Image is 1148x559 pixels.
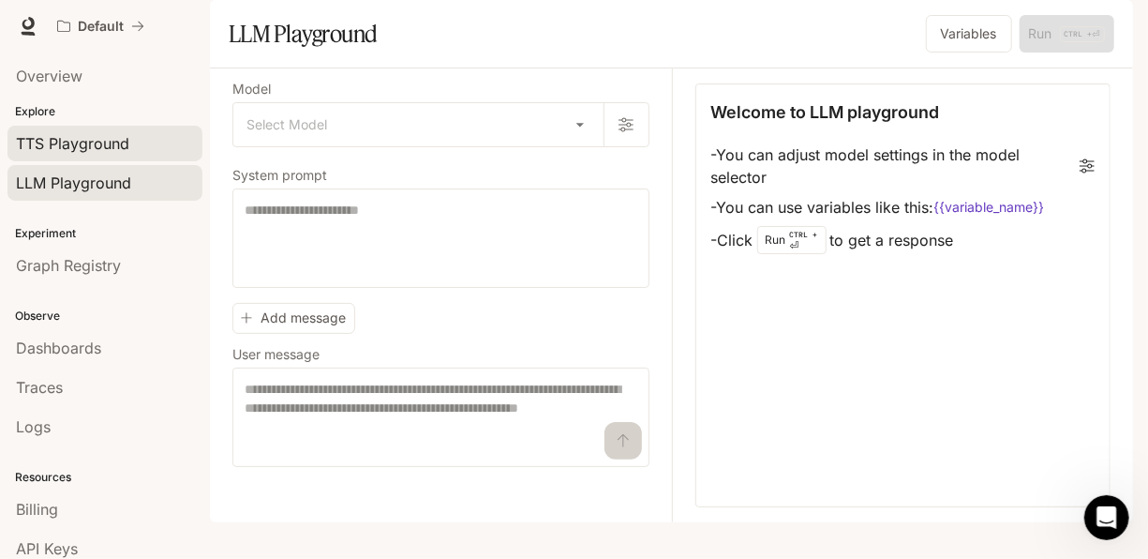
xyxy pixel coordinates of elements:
p: Welcome to LLM playground [711,99,940,125]
p: System prompt [232,169,327,182]
p: ⏎ [790,229,818,251]
div: Run [757,226,827,254]
li: - You can use variables like this: [711,192,1096,222]
button: Add message [232,303,355,334]
p: Default [78,19,124,35]
iframe: Intercom live chat [1084,495,1129,540]
p: Model [232,83,271,96]
code: {{variable_name}} [934,198,1045,217]
li: - You can adjust model settings in the model selector [711,140,1096,192]
button: Variables [926,15,1012,53]
h1: LLM Playground [229,15,378,53]
p: User message [232,348,320,361]
p: CTRL + [790,229,818,240]
span: Select Model [246,115,327,134]
button: All workspaces [49,8,153,45]
li: - Click to get a response [711,222,1096,258]
div: Select Model [233,103,604,146]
